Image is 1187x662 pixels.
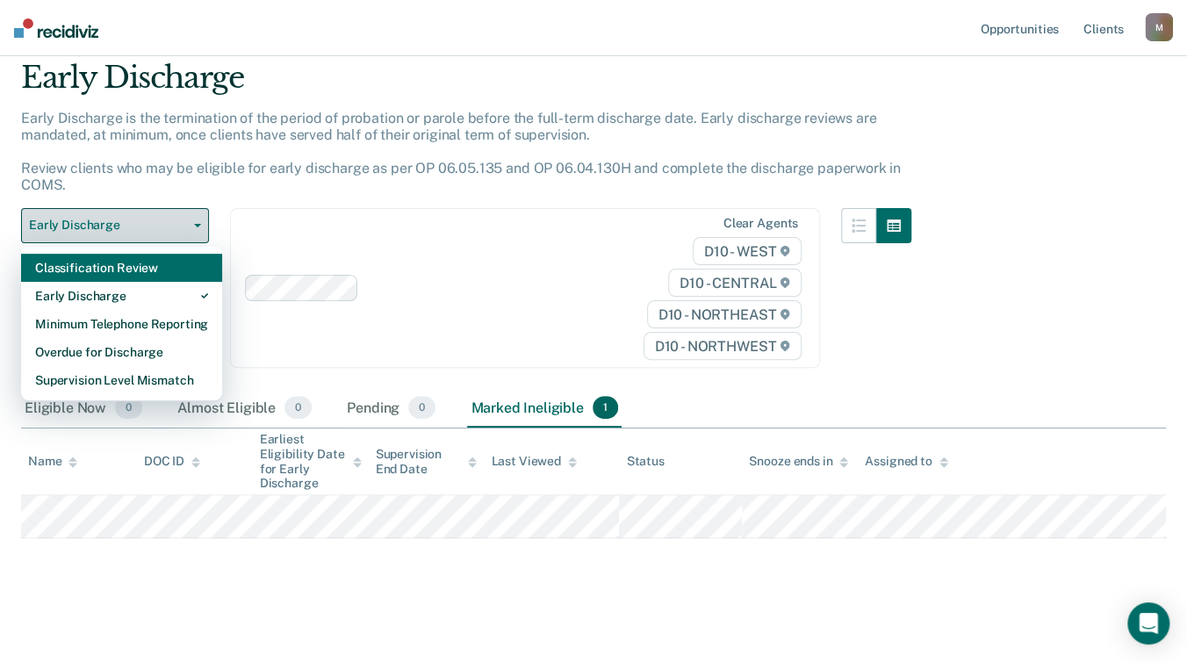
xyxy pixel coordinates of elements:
[284,396,312,419] span: 0
[35,282,208,310] div: Early Discharge
[21,389,146,428] div: Eligible Now0
[626,454,664,469] div: Status
[865,454,947,469] div: Assigned to
[408,396,435,419] span: 0
[35,310,208,338] div: Minimum Telephone Reporting
[1127,602,1169,644] div: Open Intercom Messenger
[491,454,576,469] div: Last Viewed
[723,216,798,231] div: Clear agents
[144,454,200,469] div: DOC ID
[593,396,618,419] span: 1
[174,389,315,428] div: Almost Eligible0
[343,389,439,428] div: Pending0
[647,300,802,328] span: D10 - NORTHEAST
[29,218,187,233] span: Early Discharge
[35,254,208,282] div: Classification Review
[467,389,622,428] div: Marked Ineligible1
[35,366,208,394] div: Supervision Level Mismatch
[749,454,848,469] div: Snooze ends in
[376,447,478,477] div: Supervision End Date
[28,454,77,469] div: Name
[14,18,98,38] img: Recidiviz
[1145,13,1173,41] button: M
[21,208,209,243] button: Early Discharge
[21,110,901,194] p: Early Discharge is the termination of the period of probation or parole before the full-term disc...
[21,60,911,110] div: Early Discharge
[260,432,362,491] div: Earliest Eligibility Date for Early Discharge
[668,269,802,297] span: D10 - CENTRAL
[35,338,208,366] div: Overdue for Discharge
[693,237,802,265] span: D10 - WEST
[115,396,142,419] span: 0
[644,332,802,360] span: D10 - NORTHWEST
